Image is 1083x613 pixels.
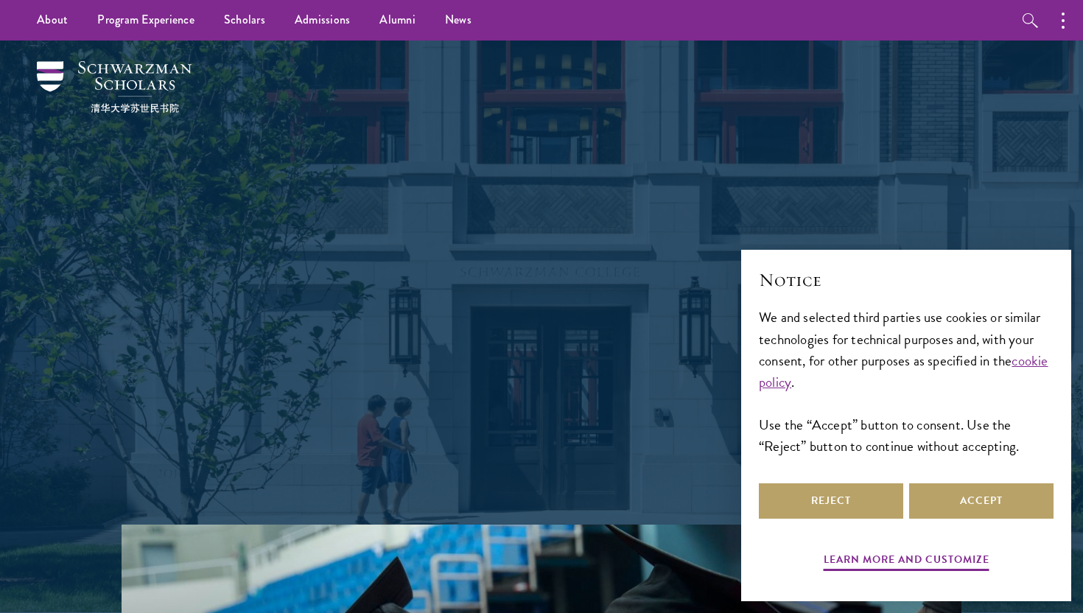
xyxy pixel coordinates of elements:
[759,267,1054,293] h2: Notice
[37,61,192,113] img: Schwarzman Scholars
[759,350,1048,393] a: cookie policy
[909,483,1054,519] button: Accept
[759,483,903,519] button: Reject
[759,306,1054,456] div: We and selected third parties use cookies or similar technologies for technical purposes and, wit...
[824,550,989,573] button: Learn more and customize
